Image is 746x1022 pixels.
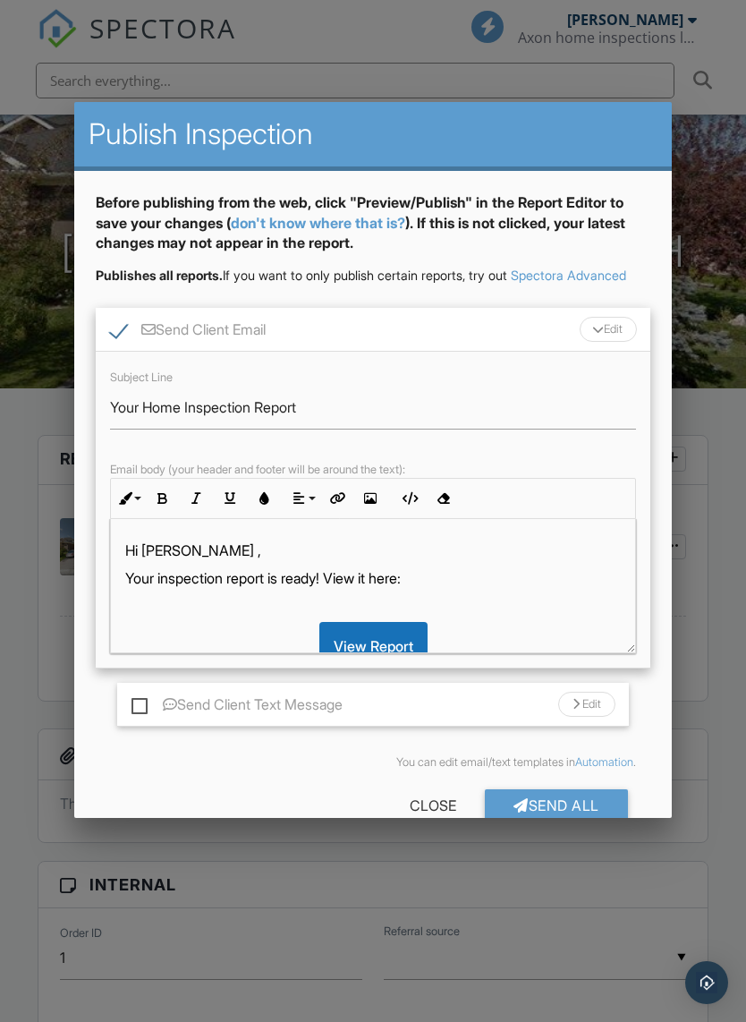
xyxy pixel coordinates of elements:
[179,481,213,515] button: Italic (⌘I)
[485,789,628,822] div: Send All
[111,481,145,515] button: Inline Style
[558,692,615,717] div: Edit
[125,568,620,588] p: Your inspection report is ready! View it here:
[580,317,637,342] div: Edit
[145,481,179,515] button: Bold (⌘B)
[110,463,405,476] label: Email body (your header and footer will be around the text):
[285,481,319,515] button: Align
[319,637,428,655] a: View Report
[89,116,657,152] h2: Publish Inspection
[353,481,387,515] button: Insert Image (⌘P)
[392,481,426,515] button: Code View
[110,370,173,384] label: Subject Line
[426,481,460,515] button: Clear Formatting
[247,481,281,515] button: Colors
[110,755,635,770] div: You can edit email/text templates in .
[213,481,247,515] button: Underline (⌘U)
[685,961,728,1004] div: Open Intercom Messenger
[110,321,266,344] label: Send Client Email
[96,268,507,283] span: If you want to only publish certain reports, try out
[96,192,649,267] div: Before publishing from the web, click "Preview/Publish" in the Report Editor to save your changes...
[131,696,343,719] label: Send Client Text Message
[319,481,353,515] button: Insert Link (⌘K)
[231,214,405,232] a: don't know where that is?
[96,268,223,283] strong: Publishes all reports.
[125,541,620,560] p: Hi [PERSON_NAME] ,
[319,622,428,670] div: View Report
[511,268,626,283] a: Spectora Advanced
[575,755,633,769] a: Automation
[381,789,485,822] div: Close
